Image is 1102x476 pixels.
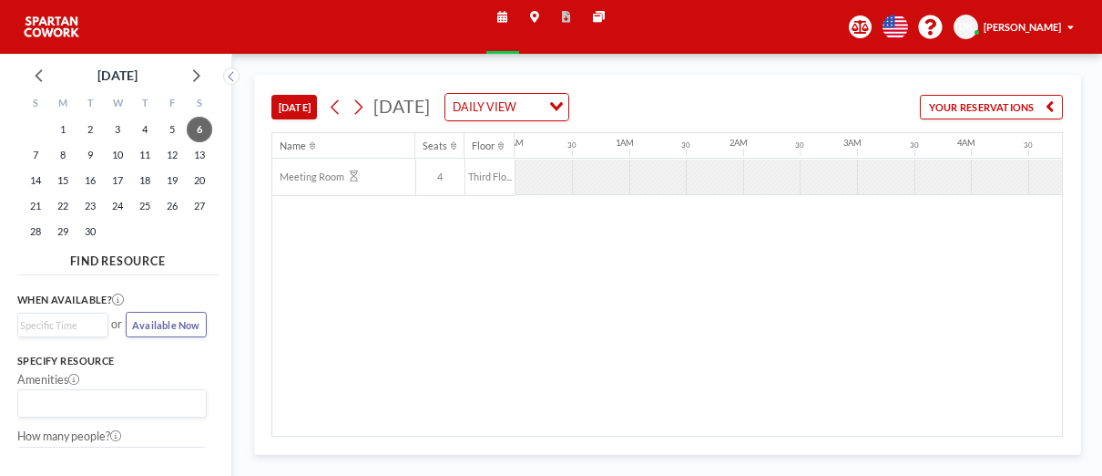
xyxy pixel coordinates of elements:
div: Search for option [18,390,206,417]
span: Wednesday, September 24, 2025 [105,193,130,219]
span: [PERSON_NAME] [984,21,1061,33]
div: Search for option [18,314,108,336]
span: or [111,317,122,332]
span: Thursday, September 18, 2025 [132,168,158,193]
div: 30 [1024,141,1033,150]
div: Name [280,140,306,152]
button: [DATE] [271,95,317,120]
div: F [158,93,186,117]
span: Tuesday, September 2, 2025 [77,117,103,142]
span: Sunday, September 14, 2025 [23,168,48,193]
span: Sunday, September 21, 2025 [23,193,48,219]
button: + [189,447,207,471]
span: Friday, September 26, 2025 [159,193,185,219]
span: Sunday, September 28, 2025 [23,219,48,244]
div: Search for option [445,94,568,120]
button: Available Now [126,312,207,337]
div: S [22,93,49,117]
span: Sunday, September 7, 2025 [23,142,48,168]
span: Wednesday, September 17, 2025 [105,168,130,193]
div: 30 [795,141,804,150]
div: 4AM [957,138,975,149]
span: Saturday, September 27, 2025 [187,193,212,219]
span: Thursday, September 11, 2025 [132,142,158,168]
span: DAILY VIEW [449,98,518,117]
span: Monday, September 1, 2025 [50,117,76,142]
div: W [104,93,131,117]
img: organization-logo [23,13,80,41]
span: Tuesday, September 23, 2025 [77,193,103,219]
span: Saturday, September 13, 2025 [187,142,212,168]
div: 30 [567,141,577,150]
span: Thursday, September 25, 2025 [132,193,158,219]
div: 2AM [730,138,748,149]
div: 30 [681,141,690,150]
input: Search for option [20,394,196,413]
input: Search for option [521,98,539,117]
label: How many people? [17,429,122,444]
span: Available Now [132,319,200,331]
div: 3AM [843,138,862,149]
span: Tuesday, September 9, 2025 [77,142,103,168]
span: Friday, September 12, 2025 [159,142,185,168]
div: Seats [423,140,447,152]
div: [DATE] [97,63,138,88]
span: Saturday, September 6, 2025 [187,117,212,142]
div: 1AM [616,138,634,149]
span: Monday, September 22, 2025 [50,193,76,219]
span: Third Flo... [465,171,515,183]
span: Meeting Room [272,171,344,183]
span: [DATE] [373,96,430,117]
div: 30 [910,141,919,150]
span: Monday, September 29, 2025 [50,219,76,244]
span: Saturday, September 20, 2025 [187,168,212,193]
span: Wednesday, September 10, 2025 [105,142,130,168]
div: M [49,93,77,117]
span: Thursday, September 4, 2025 [132,117,158,142]
span: Friday, September 5, 2025 [159,117,185,142]
h4: FIND RESOURCE [17,249,219,269]
span: Tuesday, September 16, 2025 [77,168,103,193]
button: - [172,447,189,471]
h3: Specify resource [17,355,207,367]
span: Tuesday, September 30, 2025 [77,219,103,244]
span: Wednesday, September 3, 2025 [105,117,130,142]
span: 4 [416,171,464,183]
input: Search for option [20,317,98,333]
div: S [186,93,213,117]
button: YOUR RESERVATIONS [920,95,1063,120]
span: DK [959,20,974,33]
span: Monday, September 15, 2025 [50,168,76,193]
div: T [77,93,104,117]
div: T [131,93,158,117]
div: Floor [472,140,495,152]
span: Monday, September 8, 2025 [50,142,76,168]
span: Friday, September 19, 2025 [159,168,185,193]
label: Amenities [17,373,80,388]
